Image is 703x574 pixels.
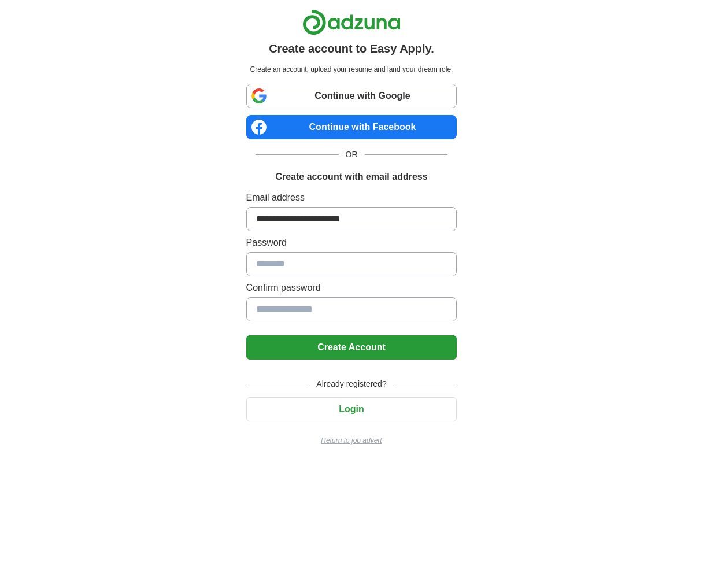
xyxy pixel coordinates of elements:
span: OR [339,149,365,161]
span: Already registered? [309,378,393,390]
button: Login [246,397,457,421]
h1: Create account with email address [275,170,427,184]
a: Return to job advert [246,435,457,446]
h1: Create account to Easy Apply. [269,40,434,57]
p: Create an account, upload your resume and land your dream role. [249,64,455,75]
img: Adzuna logo [302,9,401,35]
a: Continue with Facebook [246,115,457,139]
a: Continue with Google [246,84,457,108]
label: Password [246,236,457,250]
label: Email address [246,191,457,205]
button: Create Account [246,335,457,360]
label: Confirm password [246,281,457,295]
a: Login [246,404,457,414]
